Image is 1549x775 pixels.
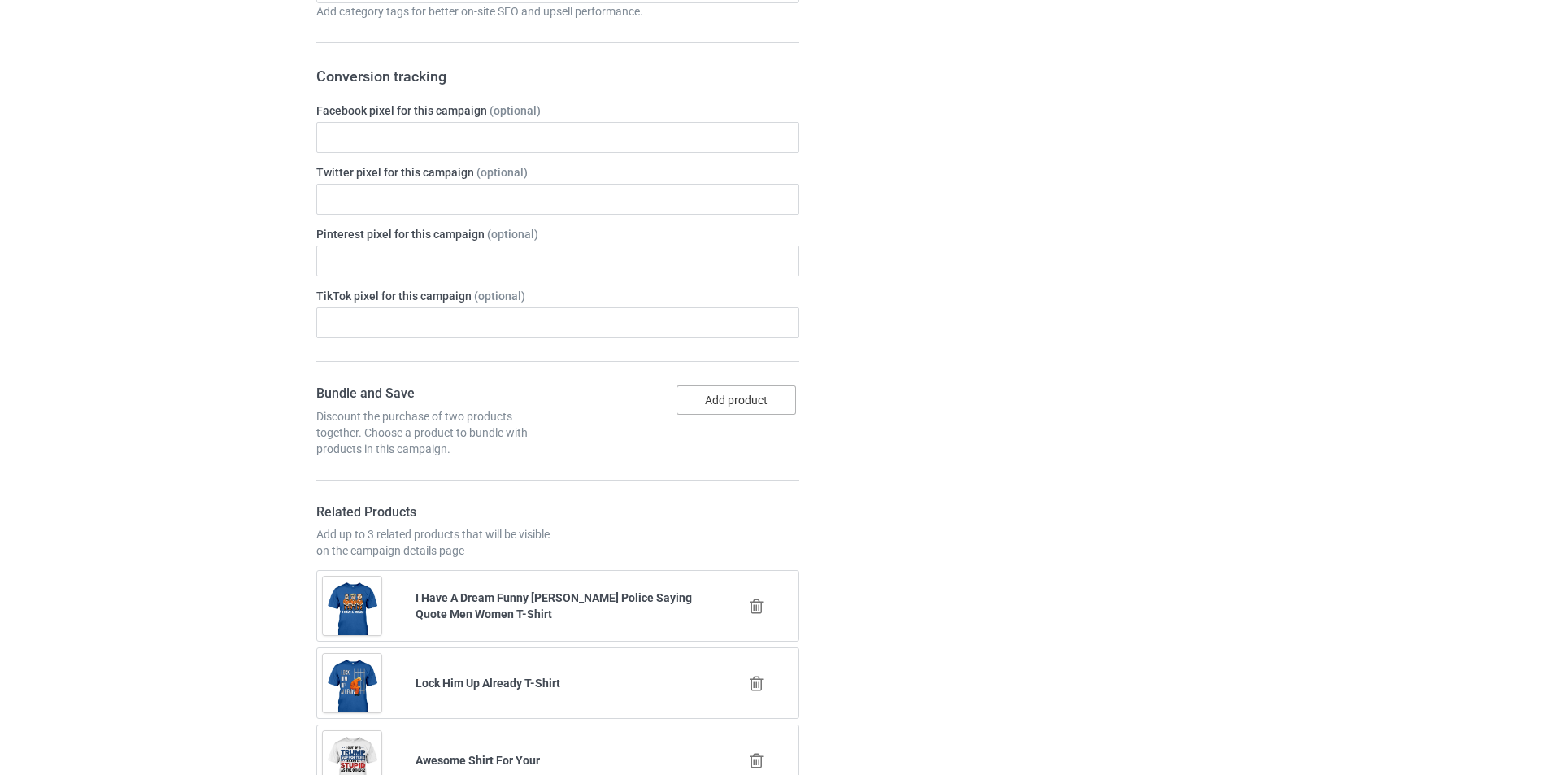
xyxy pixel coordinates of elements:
[316,504,552,521] h4: Related Products
[416,591,692,620] b: I Have A Dream Funny [PERSON_NAME] Police Saying Quote Men Women T-Shirt
[316,67,799,85] h3: Conversion tracking
[474,290,525,303] span: (optional)
[316,3,799,20] div: Add category tags for better on-site SEO and upsell performance.
[316,408,552,457] div: Discount the purchase of two products together. Choose a product to bundle with products in this ...
[316,164,799,181] label: Twitter pixel for this campaign
[416,754,540,767] b: Awesome Shirt For Your
[316,526,552,559] div: Add up to 3 related products that will be visible on the campaign details page
[316,226,799,242] label: Pinterest pixel for this campaign
[487,228,538,241] span: (optional)
[476,166,528,179] span: (optional)
[316,288,799,304] label: TikTok pixel for this campaign
[677,385,796,415] button: Add product
[416,677,560,690] b: Lock Him Up Already T-Shirt
[316,102,799,119] label: Facebook pixel for this campaign
[490,104,541,117] span: (optional)
[316,385,552,403] h4: Bundle and Save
